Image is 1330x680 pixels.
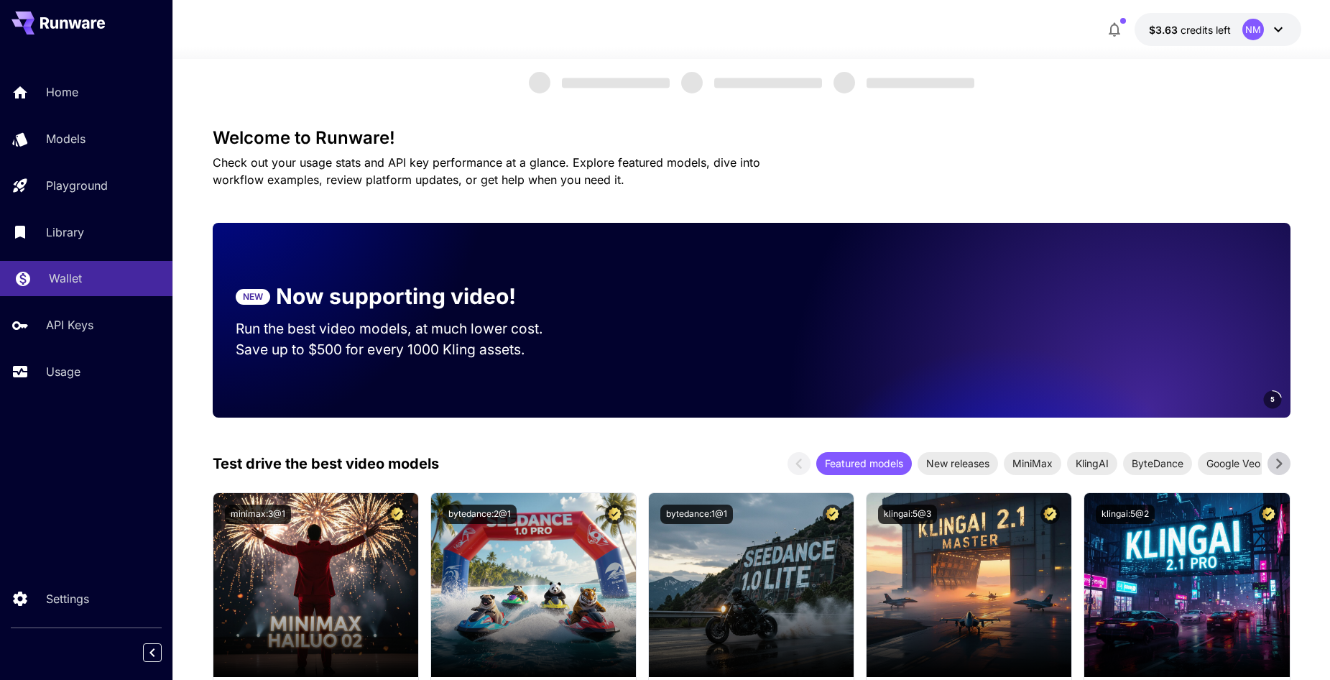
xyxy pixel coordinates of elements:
[1123,452,1192,475] div: ByteDance
[236,318,571,339] p: Run the best video models, at much lower cost.
[46,83,78,101] p: Home
[1004,456,1061,471] span: MiniMax
[1198,456,1269,471] span: Google Veo
[1270,394,1275,405] span: 5
[867,493,1071,677] img: alt
[918,452,998,475] div: New releases
[1181,24,1231,36] span: credits left
[387,505,407,524] button: Certified Model – Vetted for best performance and includes a commercial license.
[49,270,82,287] p: Wallet
[154,640,172,666] div: Collapse sidebar
[46,177,108,194] p: Playground
[276,280,516,313] p: Now supporting video!
[1096,505,1155,524] button: klingai:5@2
[143,643,162,662] button: Collapse sidebar
[46,130,86,147] p: Models
[1040,505,1060,524] button: Certified Model – Vetted for best performance and includes a commercial license.
[1149,24,1181,36] span: $3.63
[213,493,418,677] img: alt
[878,505,937,524] button: klingai:5@3
[225,505,291,524] button: minimax:3@1
[816,452,912,475] div: Featured models
[431,493,636,677] img: alt
[1242,19,1264,40] div: NM
[1067,456,1117,471] span: KlingAI
[823,505,842,524] button: Certified Model – Vetted for best performance and includes a commercial license.
[1084,493,1289,677] img: alt
[1149,22,1231,37] div: $3.63205
[816,456,912,471] span: Featured models
[213,128,1290,148] h3: Welcome to Runware!
[243,290,263,303] p: NEW
[1135,13,1301,46] button: $3.63205NM
[236,339,571,360] p: Save up to $500 for every 1000 Kling assets.
[660,505,733,524] button: bytedance:1@1
[1123,456,1192,471] span: ByteDance
[46,316,93,334] p: API Keys
[918,456,998,471] span: New releases
[46,224,84,241] p: Library
[1259,505,1278,524] button: Certified Model – Vetted for best performance and includes a commercial license.
[1004,452,1061,475] div: MiniMax
[213,453,439,474] p: Test drive the best video models
[443,505,517,524] button: bytedance:2@1
[649,493,854,677] img: alt
[1067,452,1117,475] div: KlingAI
[46,363,80,380] p: Usage
[1198,452,1269,475] div: Google Veo
[605,505,624,524] button: Certified Model – Vetted for best performance and includes a commercial license.
[46,590,89,607] p: Settings
[213,155,760,187] span: Check out your usage stats and API key performance at a glance. Explore featured models, dive int...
